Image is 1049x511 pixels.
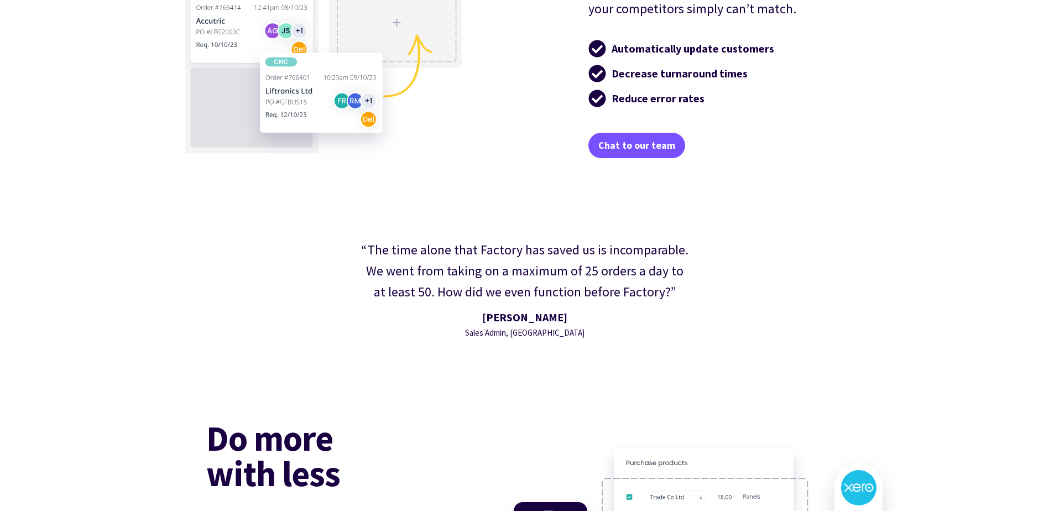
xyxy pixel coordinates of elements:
[612,66,748,80] strong: Decrease turnaround times
[612,41,774,55] strong: Automatically update customers
[865,392,1049,511] iframe: Chat Widget
[206,420,461,491] h2: Do more with less
[465,326,584,340] div: Sales Admin, [GEOGRAPHIC_DATA]
[588,133,685,158] a: Chat to our team
[612,91,704,105] strong: Reduce error rates
[360,239,690,303] div: “The time alone that Factory has saved us is incomparable. We went from taking on a maximum of 25...
[482,310,567,324] strong: [PERSON_NAME]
